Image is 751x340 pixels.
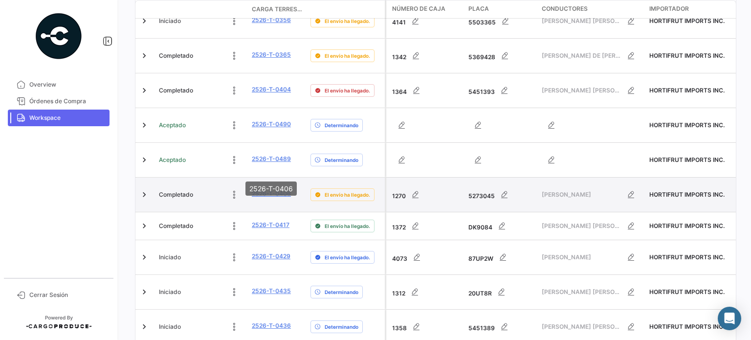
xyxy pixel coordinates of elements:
[392,282,461,302] div: 1312
[8,110,110,126] a: Workspace
[29,113,106,122] span: Workspace
[468,282,534,302] div: 20UT8R
[325,156,358,164] span: Determinando
[649,156,725,163] span: HORTIFRUT IMPORTS INC.
[139,86,149,95] a: Expand/Collapse Row
[542,190,621,199] span: [PERSON_NAME]
[245,181,297,196] div: 2526-T-0406
[542,322,621,331] span: [PERSON_NAME] [PERSON_NAME]
[468,317,534,337] div: 5451389
[392,4,445,13] span: Número de Caja
[468,185,534,204] div: 5273045
[392,46,461,66] div: 1342
[645,0,733,18] datatable-header-cell: Importador
[159,121,186,130] span: Aceptado
[325,87,370,94] span: El envío ha llegado.
[468,46,534,66] div: 5369428
[542,4,588,13] span: Conductores
[8,93,110,110] a: Órdenes de Compra
[155,5,248,13] datatable-header-cell: Estado
[252,252,290,261] a: 2526-T-0429
[542,17,621,25] span: [PERSON_NAME] [PERSON_NAME]
[325,222,370,230] span: El envío ha llegado.
[248,1,307,18] datatable-header-cell: Carga Terrestre #
[542,51,621,60] span: [PERSON_NAME] DE [PERSON_NAME]
[325,191,370,199] span: El envío ha llegado.
[139,221,149,231] a: Expand/Collapse Row
[649,191,725,198] span: HORTIFRUT IMPORTS INC.
[542,253,621,262] span: [PERSON_NAME]
[649,323,725,330] span: HORTIFRUT IMPORTS INC.
[139,51,149,61] a: Expand/Collapse Row
[29,80,106,89] span: Overview
[159,156,186,164] span: Aceptado
[325,17,370,25] span: El envío ha llegado.
[252,120,291,129] a: 2526-T-0490
[649,253,725,261] span: HORTIFRUT IMPORTS INC.
[468,81,534,100] div: 5451393
[649,17,725,24] span: HORTIFRUT IMPORTS INC.
[325,288,358,296] span: Determinando
[649,288,725,295] span: HORTIFRUT IMPORTS INC.
[139,252,149,262] a: Expand/Collapse Row
[718,307,741,330] div: Abrir Intercom Messenger
[252,155,291,163] a: 2526-T-0489
[542,86,621,95] span: [PERSON_NAME] [PERSON_NAME]
[252,321,291,330] a: 2526-T-0436
[159,190,193,199] span: Completado
[29,291,106,299] span: Cerrar Sesión
[29,97,106,106] span: Órdenes de Compra
[468,216,534,236] div: DK9084
[649,87,725,94] span: HORTIFRUT IMPORTS INC.
[139,155,149,165] a: Expand/Collapse Row
[386,0,464,18] datatable-header-cell: Número de Caja
[159,86,193,95] span: Completado
[468,248,534,267] div: 87UP2W
[538,0,645,18] datatable-header-cell: Conductores
[392,11,461,31] div: 4141
[542,288,621,296] span: [PERSON_NAME] [PERSON_NAME]
[159,253,181,262] span: Iniciado
[252,221,289,229] a: 2526-T-0417
[392,216,461,236] div: 1372
[139,190,149,200] a: Expand/Collapse Row
[464,0,538,18] datatable-header-cell: Placa
[139,322,149,332] a: Expand/Collapse Row
[649,222,725,229] span: HORTIFRUT IMPORTS INC.
[392,248,461,267] div: 4073
[392,81,461,100] div: 1364
[252,16,291,24] a: 2526-T-0356
[542,222,621,230] span: [PERSON_NAME] [PERSON_NAME]
[392,185,461,204] div: 1270
[307,5,385,13] datatable-header-cell: Delay Status
[252,50,291,59] a: 2526-T-0365
[159,288,181,296] span: Iniciado
[649,121,725,129] span: HORTIFRUT IMPORTS INC.
[252,5,303,14] span: Carga Terrestre #
[392,317,461,337] div: 1358
[159,222,193,230] span: Completado
[159,51,193,60] span: Completado
[325,121,358,129] span: Determinando
[468,11,534,31] div: 5503365
[159,322,181,331] span: Iniciado
[159,17,181,25] span: Iniciado
[252,85,291,94] a: 2526-T-0404
[252,287,291,295] a: 2526-T-0435
[139,287,149,297] a: Expand/Collapse Row
[34,12,83,61] img: powered-by.png
[649,52,725,59] span: HORTIFRUT IMPORTS INC.
[468,4,489,13] span: Placa
[649,4,689,13] span: Importador
[139,120,149,130] a: Expand/Collapse Row
[139,16,149,26] a: Expand/Collapse Row
[325,253,370,261] span: El envío ha llegado.
[325,323,358,331] span: Determinando
[8,76,110,93] a: Overview
[325,52,370,60] span: El envío ha llegado.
